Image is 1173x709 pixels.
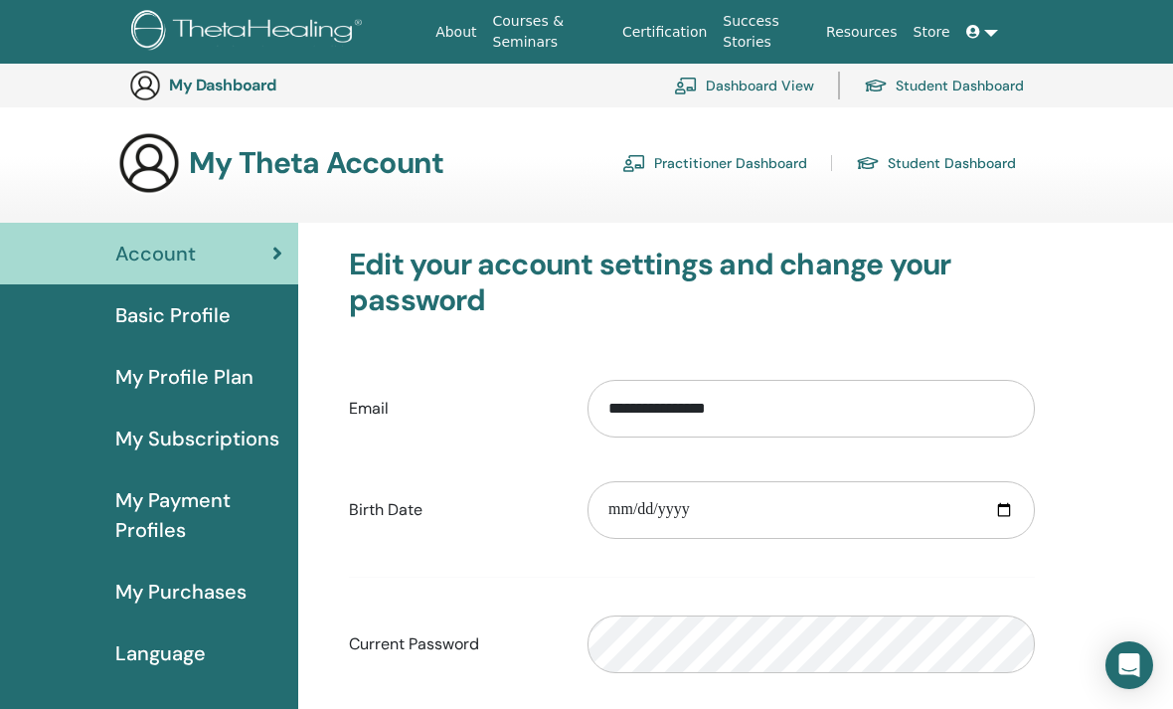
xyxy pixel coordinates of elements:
span: Basic Profile [115,300,231,330]
img: graduation-cap.svg [856,155,880,172]
h3: Edit your account settings and change your password [349,247,1035,318]
label: Current Password [334,625,573,663]
h3: My Dashboard [169,76,368,94]
span: Language [115,638,206,668]
a: Courses & Seminars [485,3,614,61]
img: generic-user-icon.jpg [129,70,161,101]
span: My Payment Profiles [115,485,282,545]
a: Student Dashboard [856,147,1016,179]
a: Dashboard View [674,64,814,107]
a: About [427,14,484,51]
img: chalkboard-teacher.svg [674,77,698,94]
img: chalkboard-teacher.svg [622,154,646,172]
img: graduation-cap.svg [864,78,888,94]
label: Birth Date [334,491,573,529]
div: Open Intercom Messenger [1105,641,1153,689]
img: logo.png [131,10,369,55]
span: Account [115,239,196,268]
label: Email [334,390,573,428]
a: Student Dashboard [864,64,1024,107]
a: Success Stories [715,3,818,61]
a: Certification [614,14,715,51]
h3: My Theta Account [189,145,443,181]
span: My Purchases [115,577,247,607]
a: Resources [818,14,906,51]
span: My Profile Plan [115,362,253,392]
span: My Subscriptions [115,424,279,453]
a: Store [906,14,958,51]
img: generic-user-icon.jpg [117,131,181,195]
a: Practitioner Dashboard [622,147,807,179]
